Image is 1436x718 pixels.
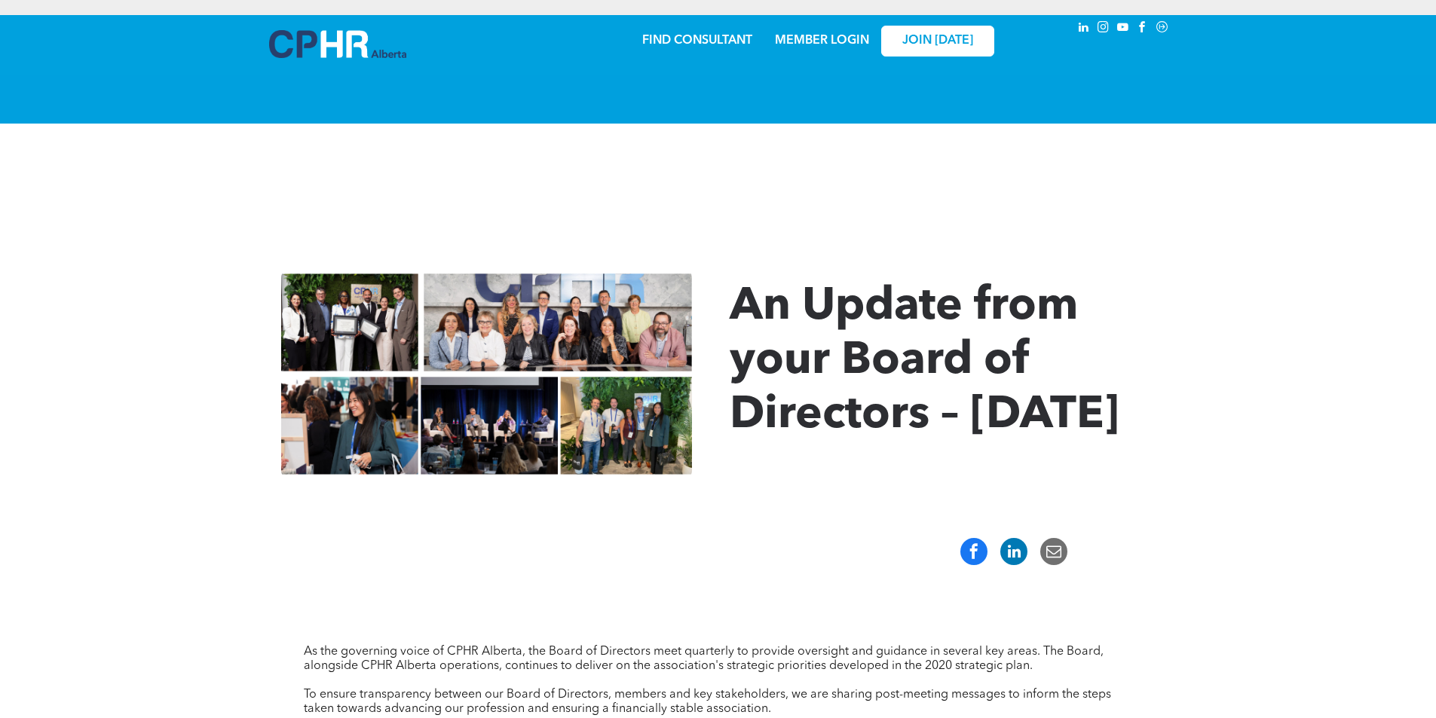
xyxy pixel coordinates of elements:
[1095,19,1112,39] a: instagram
[642,35,752,47] a: FIND CONSULTANT
[1076,19,1092,39] a: linkedin
[902,34,973,48] span: JOIN [DATE]
[1115,19,1131,39] a: youtube
[730,285,1119,438] span: An Update from your Board of Directors – [DATE]
[881,26,994,57] a: JOIN [DATE]
[304,646,1104,672] span: As the governing voice of CPHR Alberta, the Board of Directors meet quarterly to provide oversigh...
[269,30,406,58] img: A blue and white logo for cp alberta
[775,35,869,47] a: MEMBER LOGIN
[1154,19,1171,39] a: Social network
[1134,19,1151,39] a: facebook
[304,689,1111,715] span: To ensure transparency between our Board of Directors, members and key stakeholders, we are shari...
